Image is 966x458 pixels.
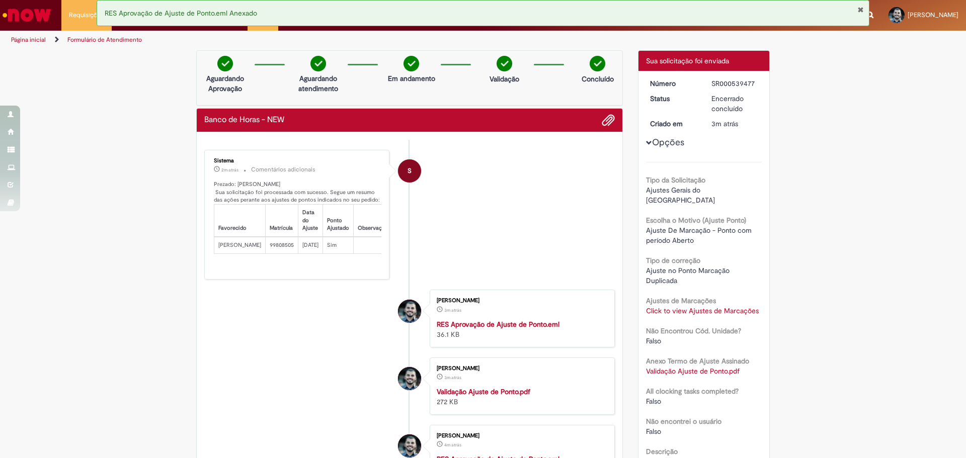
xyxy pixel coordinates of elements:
span: 4m atrás [444,442,461,448]
th: Data do Ajuste [298,204,323,237]
time: 28/08/2025 14:09:30 [711,119,738,128]
small: Comentários adicionais [251,165,315,174]
b: Escolha o Motivo (Ajuste Ponto) [646,216,746,225]
dt: Número [642,78,704,88]
td: Sim [323,237,354,253]
div: [PERSON_NAME] [437,433,604,439]
img: check-circle-green.png [497,56,512,71]
a: Download de Validação Ajuste de Ponto.pdf [646,367,740,376]
td: [PERSON_NAME] [214,237,266,253]
a: Click to view Ajustes de Marcações [646,306,759,315]
a: RES Aprovação de Ajuste de Ponto.eml [437,320,559,329]
div: [PERSON_NAME] [437,365,604,372]
time: 28/08/2025 14:10:00 [221,167,238,173]
ul: Trilhas de página [8,31,636,49]
div: Guilherme Duarte De Freitas [398,434,421,457]
b: All clocking tasks completed? [646,387,739,396]
b: Não encontrei o usuário [646,417,721,426]
h2: Banco de Horas - NEW Histórico de tíquete [204,116,284,125]
span: 3m atrás [711,119,738,128]
div: Guilherme Duarte De Freitas [398,300,421,323]
time: 28/08/2025 14:09:29 [444,375,461,381]
span: Ajuste De Marcação - Ponto com período Aberto [646,226,754,245]
b: Tipo de correção [646,256,700,265]
span: S [408,159,412,183]
a: Validação Ajuste de Ponto.pdf [437,387,530,396]
span: Ajuste no Ponto Marcação Duplicada [646,266,732,285]
div: SR000539477 [711,78,758,88]
span: 2m atrás [221,167,238,173]
p: Aguardando Aprovação [201,73,250,94]
span: Falso [646,427,661,436]
a: Página inicial [11,36,46,44]
th: Favorecido [214,204,266,237]
img: check-circle-green.png [404,56,419,71]
div: Sistema [214,158,381,164]
th: Ponto Ajustado [323,204,354,237]
div: [PERSON_NAME] [437,298,604,304]
p: Prezado: [PERSON_NAME] Sua solicitação foi processada com sucesso. Segue um resumo das ações pera... [214,180,381,272]
b: Descrição [646,447,678,456]
img: ServiceNow [1,5,53,25]
div: Guilherme Duarte De Freitas [398,367,421,390]
a: Formulário de Atendimento [67,36,142,44]
img: check-circle-green.png [590,56,605,71]
button: Fechar Notificação [857,6,864,14]
dt: Criado em [642,119,704,129]
span: Falso [646,397,661,406]
span: Requisições [69,10,104,20]
div: Encerrado concluído [711,94,758,114]
p: Concluído [582,74,614,84]
td: [DATE] [298,237,323,253]
button: Adicionar anexos [602,114,615,127]
span: Falso [646,336,661,345]
div: 36.1 KB [437,319,604,339]
span: 3m atrás [444,307,461,313]
span: RES Aprovação de Ajuste de Ponto.eml Anexado [105,9,257,18]
p: Validação [490,74,519,84]
b: Ajustes de Marcações [646,296,716,305]
span: Sua solicitação foi enviada [646,56,729,65]
div: 272 KB [437,387,604,407]
span: Ajustes Gerais do [GEOGRAPHIC_DATA] [646,186,715,205]
span: [PERSON_NAME] [908,11,958,19]
time: 28/08/2025 14:09:43 [444,307,461,313]
b: Não Encontrou Cód. Unidade? [646,326,741,335]
th: Matrícula [266,204,298,237]
div: System [398,159,421,182]
div: 28/08/2025 14:09:30 [711,119,758,129]
td: 99808505 [266,237,298,253]
th: Observações [354,204,395,237]
dt: Status [642,94,704,104]
p: Aguardando atendimento [294,73,343,94]
span: 3m atrás [444,375,461,381]
p: Em andamento [388,73,435,83]
img: check-circle-green.png [310,56,326,71]
b: Anexo Termo de Ajuste Assinado [646,356,749,365]
time: 28/08/2025 14:08:48 [444,442,461,448]
b: Tipo da Solicitação [646,175,705,185]
img: check-circle-green.png [217,56,233,71]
